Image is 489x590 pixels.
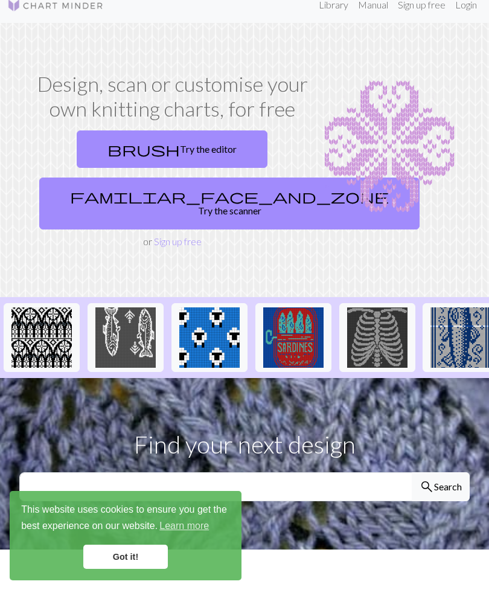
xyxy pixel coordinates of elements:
a: learn more about cookies [158,517,211,535]
img: tracery [11,307,72,368]
a: Sheep socks [171,330,248,342]
a: Try the scanner [39,178,420,229]
button: New Piskel-1.png (2).png [339,303,415,372]
a: dismiss cookie message [83,545,168,569]
a: fishies :) [88,330,164,342]
img: Sardines in a can [263,307,324,368]
div: or [34,126,310,249]
button: fishies :) [88,303,164,372]
a: Try the editor [77,130,267,168]
img: fishies :) [95,307,156,368]
p: Find your next design [19,426,470,463]
span: search [420,478,434,495]
span: brush [107,141,180,158]
div: cookieconsent [10,491,241,580]
img: Chart example [324,71,455,222]
a: Sardines in a can [255,330,331,342]
button: Sheep socks [171,303,248,372]
span: This website uses cookies to ensure you get the best experience on our website. [21,502,230,535]
img: New Piskel-1.png (2).png [347,307,407,368]
img: Sheep socks [179,307,240,368]
button: Sardines in a can [255,303,331,372]
a: New Piskel-1.png (2).png [339,330,415,342]
button: Search [412,472,470,501]
a: Sign up free [154,236,202,247]
h1: Design, scan or customise your own knitting charts, for free [34,71,310,121]
button: tracery [4,303,80,372]
a: tracery [4,330,80,342]
span: familiar_face_and_zone [70,188,389,205]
